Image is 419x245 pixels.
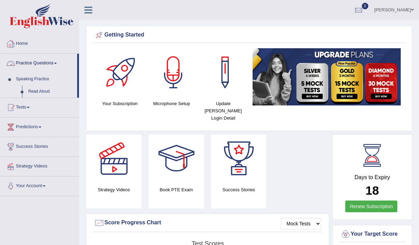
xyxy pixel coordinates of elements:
h4: Success Stories [211,186,266,193]
a: Predictions [0,118,79,135]
a: Renew Subscription [345,201,397,212]
div: Score Progress Chart [94,218,321,228]
a: Your Account [0,176,79,194]
h4: Days to Expiry [340,174,405,181]
h4: Book PTE Exam [149,186,204,193]
a: Speaking Practice [13,73,77,85]
a: Home [0,34,79,51]
h4: Your Subscription [98,100,142,107]
a: Tests [0,98,79,115]
b: 18 [366,184,379,197]
span: 0 [362,3,369,9]
a: Strategy Videos [0,157,79,174]
div: Your Target Score [340,229,405,239]
div: Getting Started [94,30,404,40]
a: Read Aloud [25,85,77,98]
h4: Microphone Setup [149,100,194,107]
h4: Update [PERSON_NAME] Login Detail [201,100,246,122]
img: small5.jpg [253,48,401,105]
a: Practice Questions [0,54,77,71]
h4: Strategy Videos [86,186,142,193]
a: Repeat Sentence [25,98,77,110]
a: Success Stories [0,137,79,154]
